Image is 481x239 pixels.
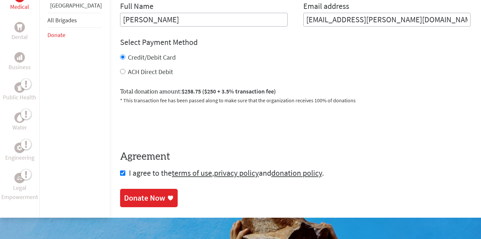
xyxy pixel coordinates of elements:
[47,28,102,42] li: Donate
[1,183,38,202] p: Legal Empowerment
[120,37,471,48] h4: Select Payment Method
[17,176,22,180] img: Legal Empowerment
[3,82,36,102] a: Public HealthPublic Health
[5,153,34,162] p: Engineering
[9,63,31,72] p: Business
[3,93,36,102] p: Public Health
[14,173,25,183] div: Legal Empowerment
[47,31,65,39] a: Donate
[1,173,38,202] a: Legal EmpowermentLegal Empowerment
[128,53,176,61] label: Credit/Debit Card
[50,2,102,9] a: [GEOGRAPHIC_DATA]
[120,87,276,96] label: Total donation amount:
[12,123,27,132] p: Water
[12,112,27,132] a: WaterWater
[120,1,153,13] label: Full Name
[14,143,25,153] div: Engineering
[120,96,471,104] p: * This transaction fee has been passed along to make sure that the organization receives 100% of ...
[120,112,220,138] iframe: reCAPTCHA
[120,189,178,207] a: Donate Now
[47,13,102,28] li: All Brigades
[11,32,28,42] p: Dental
[120,13,288,27] input: Enter Full Name
[11,22,28,42] a: DentalDental
[124,193,165,203] div: Donate Now
[47,16,77,24] a: All Brigades
[214,168,259,178] a: privacy policy
[303,1,349,13] label: Email address
[172,168,212,178] a: terms of use
[303,13,471,27] input: Your Email
[17,114,22,122] img: Water
[14,82,25,93] div: Public Health
[17,24,22,30] img: Dental
[120,151,471,163] h4: Agreement
[14,52,25,63] div: Business
[271,168,322,178] a: donation policy
[17,84,22,91] img: Public Health
[14,22,25,32] div: Dental
[17,55,22,60] img: Business
[10,2,29,11] p: Medical
[182,88,276,95] span: $258.75 ($250 + 3.5% transaction fee)
[129,168,324,178] span: I agree to the , and .
[14,112,25,123] div: Water
[17,145,22,150] img: Engineering
[47,1,102,13] li: Guatemala
[9,52,31,72] a: BusinessBusiness
[5,143,34,162] a: EngineeringEngineering
[128,68,173,76] label: ACH Direct Debit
